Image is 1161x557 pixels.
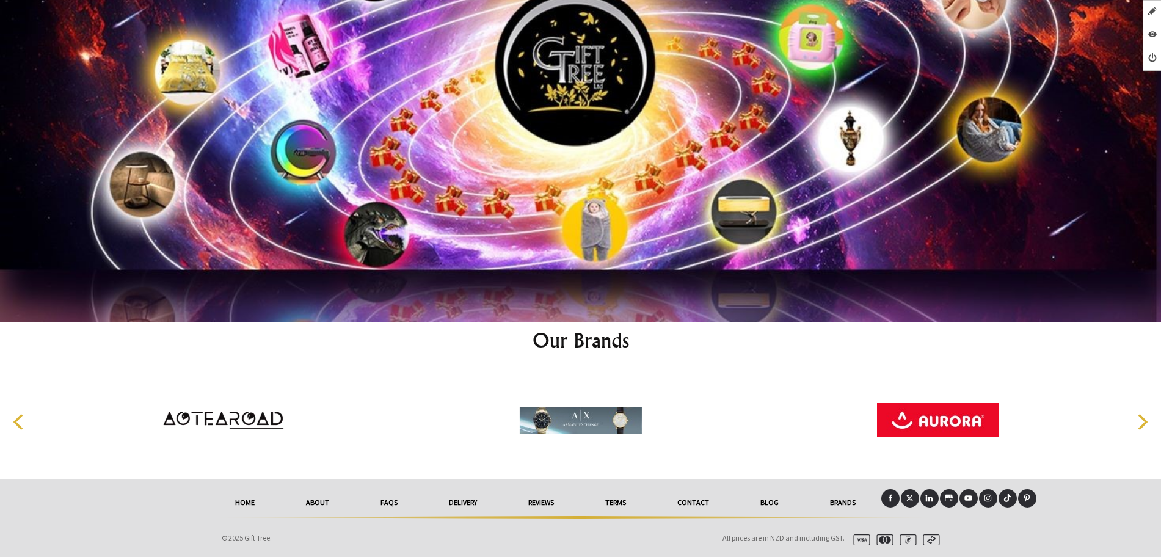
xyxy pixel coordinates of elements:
[804,489,881,516] a: Brands
[920,489,939,508] a: LinkedIn
[519,374,641,466] img: Armani Exchange
[6,409,33,435] button: Previous
[881,489,900,508] a: Facebook
[580,489,652,516] a: Terms
[848,534,870,545] img: visa.svg
[918,534,940,545] img: afterpay.svg
[423,489,503,516] a: delivery
[222,533,272,542] span: © 2025 Gift Tree.
[722,533,845,542] span: All prices are in NZD and including GST.
[162,374,284,466] img: Aotearoad
[877,374,999,466] img: Aurora World
[901,489,919,508] a: X (Twitter)
[503,489,580,516] a: reviews
[652,489,735,516] a: Contact
[895,534,917,545] img: paypal.svg
[999,489,1017,508] a: Tiktok
[872,534,893,545] img: mastercard.svg
[735,489,804,516] a: Blog
[355,489,423,516] a: FAQs
[979,489,997,508] a: Instagram
[280,489,355,516] a: About
[1128,409,1155,435] button: Next
[959,489,978,508] a: Youtube
[1018,489,1036,508] a: Pinterest
[209,489,280,516] a: HOME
